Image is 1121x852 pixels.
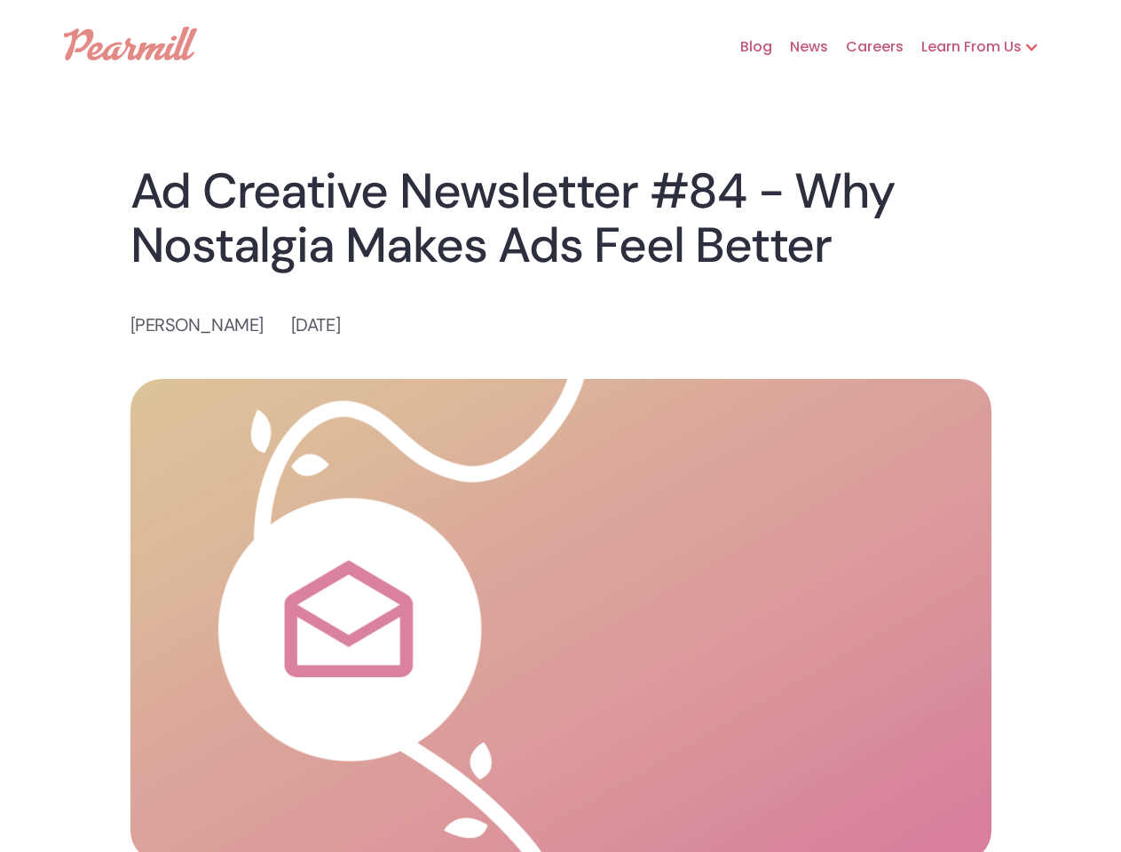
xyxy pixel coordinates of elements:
a: Careers [828,19,904,75]
div: Learn From Us [904,36,1022,58]
p: [DATE] [291,312,340,339]
h1: Ad Creative Newsletter #84 - Why Nostalgia Makes Ads Feel Better [130,164,991,272]
div: Learn From Us [904,19,1057,75]
a: News [772,19,828,75]
p: [PERSON_NAME] [130,312,264,339]
a: Blog [722,19,772,75]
